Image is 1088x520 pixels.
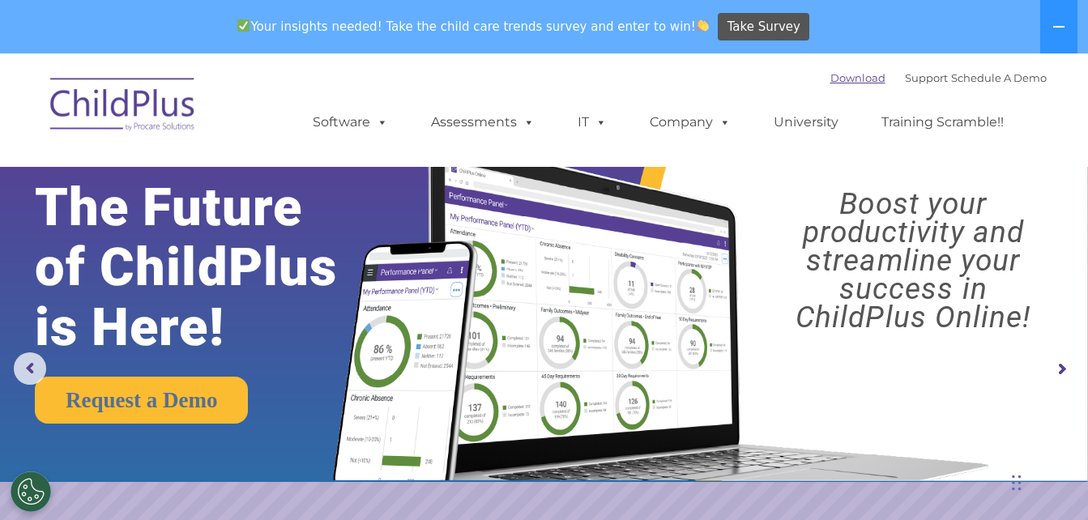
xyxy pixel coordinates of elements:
[727,13,800,41] span: Take Survey
[823,345,1088,520] iframe: Chat Widget
[757,106,855,139] a: University
[951,71,1047,84] a: Schedule A Demo
[225,107,275,119] span: Last name
[830,71,885,84] a: Download
[35,177,382,357] rs-layer: The Future of ChildPlus is Here!
[42,66,204,147] img: ChildPlus by Procare Solutions
[35,377,248,424] a: Request a Demo
[1012,458,1022,507] div: Drag
[905,71,948,84] a: Support
[697,19,709,32] img: 👏
[752,190,1075,331] rs-layer: Boost your productivity and streamline your success in ChildPlus Online!
[11,471,51,512] button: Cookies Settings
[718,13,809,41] a: Take Survey
[634,106,747,139] a: Company
[830,71,1047,84] font: |
[415,106,551,139] a: Assessments
[561,106,623,139] a: IT
[225,173,294,185] span: Phone number
[237,19,250,32] img: ✅
[297,106,404,139] a: Software
[865,106,1020,139] a: Training Scramble!!
[231,11,716,42] span: Your insights needed! Take the child care trends survey and enter to win!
